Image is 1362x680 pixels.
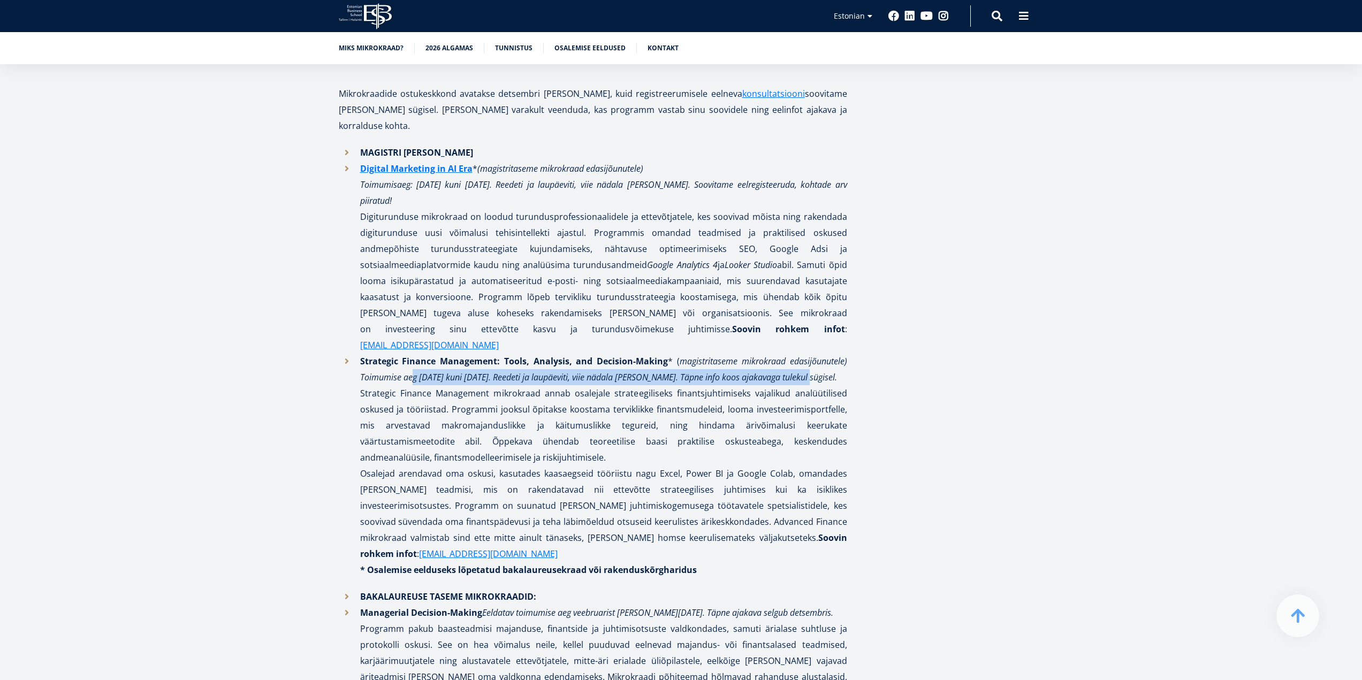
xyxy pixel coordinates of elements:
a: Facebook [888,11,899,21]
a: konsultatsiooni [742,86,805,102]
a: [EMAIL_ADDRESS][DOMAIN_NAME] [419,546,558,562]
a: Linkedin [904,11,915,21]
p: * Digiturunduse mikrokraad on loodud turundusprofessionaalidele ja ettevõtjatele, kes soovivad mõ... [360,161,847,353]
p: Osalejad arendavad oma oskusi, kasutades kaasaegseid tööriistu nagu Excel, Power BI ja Google Col... [360,465,847,578]
a: Tunnistus [495,43,532,54]
a: [EMAIL_ADDRESS][DOMAIN_NAME] [360,337,499,353]
a: Digital Marketing in AI Era [360,161,473,177]
em: (magistritaseme mikrokraad edasijõunutele) [477,163,643,174]
a: 2026 algamas [425,43,473,54]
p: * ( Strategic Finance Management mikrokraad annab osalejale strateegiliseks finantsjuhtimiseks va... [360,353,847,465]
strong: BAKALAUREUSE TASEME MIKROKRAADID: [360,591,536,602]
p: Mikrokraadide ostukeskkond avatakse detsembri [PERSON_NAME], kuid registreerumisele eelneva soovi... [339,86,847,134]
em: Looker Studio [725,259,777,271]
strong: Digital Marketing in AI Era [360,163,473,174]
h3: (jaanuar kuni juuni) [339,43,847,75]
em: Toimumisaeg: [DATE] kuni [DATE]. Reedeti ja laupäeviti, viie nädala [PERSON_NAME]. Soovitame eelr... [360,179,847,207]
em: Google Analytics 4 [647,259,717,271]
em: Eeldatav toimumise aeg veebruarist [PERSON_NAME][DATE]. Täpne ajakava selgub detsembris. [482,607,833,618]
strong: Soovin rohkem infot [732,323,845,335]
a: Miks mikrokraad? [339,43,404,54]
a: Youtube [920,11,933,21]
strong: * Osalemise eelduseks lõpetatud bakalaureusekraad või rakenduskõrgharidus [360,564,697,576]
em: oimumise aeg [DATE] kuni [DATE]. Reedeti ja laupäeviti, viie nädala [PERSON_NAME]. Täpne info koo... [364,371,837,383]
a: Instagram [938,11,949,21]
a: Osalemise eeldused [554,43,626,54]
a: Kontakt [648,43,679,54]
strong: MAGISTRI [PERSON_NAME] [360,147,473,158]
strong: Managerial Decision-Making [360,607,482,618]
strong: Strategic Finance Management: Tools, Analysis, and Decision-Making [360,355,668,367]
